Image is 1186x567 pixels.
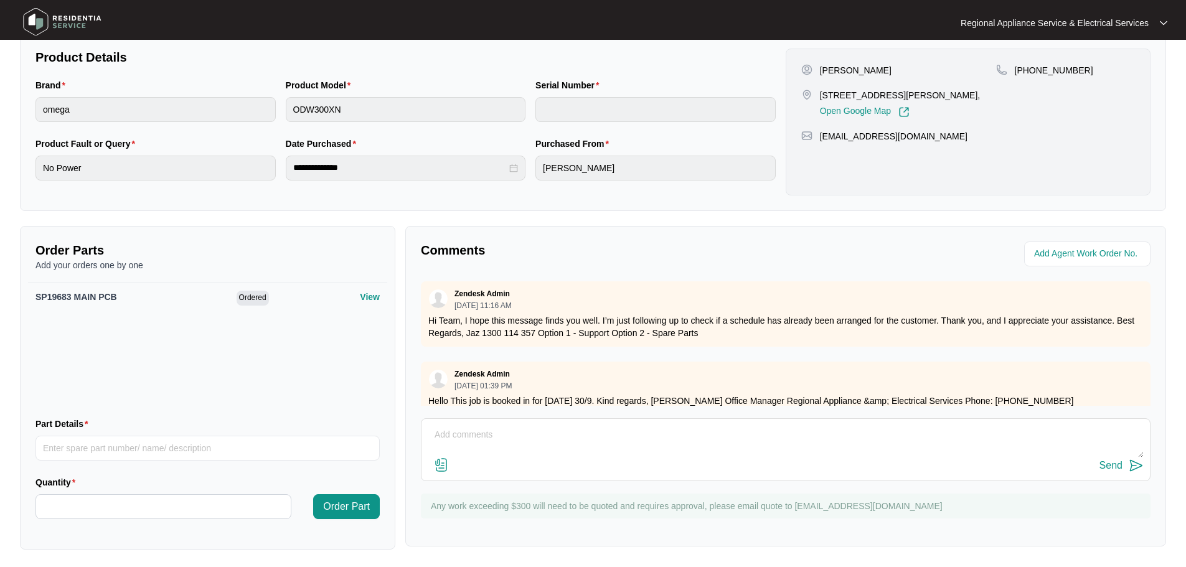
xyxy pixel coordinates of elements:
p: [DATE] 01:39 PM [454,382,512,390]
p: [STREET_ADDRESS][PERSON_NAME], [820,89,981,101]
p: [DATE] 11:16 AM [454,302,512,309]
img: user.svg [429,370,448,388]
p: Hi Team, I hope this message finds you well. I’m just following up to check if a schedule has alr... [428,314,1143,339]
img: user.svg [429,289,448,308]
button: Send [1099,457,1144,474]
button: Order Part [313,494,380,519]
label: Product Fault or Query [35,138,140,150]
label: Serial Number [535,79,604,91]
p: [PHONE_NUMBER] [1015,64,1093,77]
input: Quantity [36,495,291,518]
input: Date Purchased [293,161,507,174]
p: Zendesk Admin [454,289,510,299]
img: send-icon.svg [1129,458,1144,473]
span: SP19683 MAIN PCB [35,292,117,302]
img: dropdown arrow [1160,20,1167,26]
p: Add your orders one by one [35,259,380,271]
input: Product Fault or Query [35,156,276,180]
p: [PERSON_NAME] [820,64,892,77]
label: Purchased From [535,138,614,150]
p: View [360,291,380,303]
div: Send [1099,460,1122,471]
input: Purchased From [535,156,776,180]
img: user-pin [801,64,812,75]
p: Product Details [35,49,776,66]
a: Open Google Map [820,106,910,118]
label: Date Purchased [286,138,361,150]
p: Comments [421,241,777,259]
img: file-attachment-doc.svg [434,457,449,472]
input: Add Agent Work Order No. [1034,246,1143,261]
input: Product Model [286,97,526,122]
img: residentia service logo [19,3,106,40]
span: Ordered [237,291,269,306]
p: Any work exceeding $300 will need to be quoted and requires approval, please email quote to [EMAI... [431,500,1144,512]
img: map-pin [801,130,812,141]
p: [EMAIL_ADDRESS][DOMAIN_NAME] [820,130,967,143]
p: Order Parts [35,241,380,259]
p: Hello This job is booked in for [DATE] 30/9. Kind regards, [PERSON_NAME] Office Manager Regional ... [428,395,1143,419]
label: Part Details [35,418,93,430]
p: Zendesk Admin [454,369,510,379]
img: Link-External [898,106,910,118]
label: Quantity [35,476,80,489]
p: Regional Appliance Service & Electrical Services [961,17,1149,29]
input: Serial Number [535,97,776,122]
input: Part Details [35,436,380,461]
label: Brand [35,79,70,91]
input: Brand [35,97,276,122]
img: map-pin [801,89,812,100]
span: Order Part [323,499,370,514]
img: map-pin [996,64,1007,75]
label: Product Model [286,79,356,91]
